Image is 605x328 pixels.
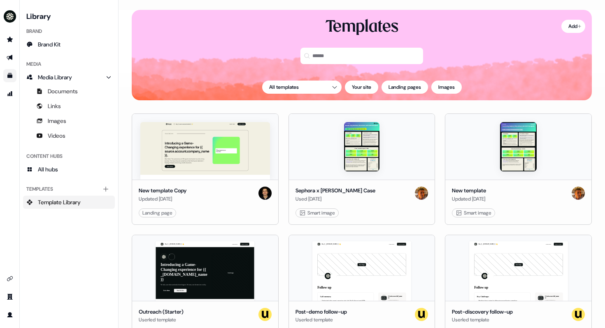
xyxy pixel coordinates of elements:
[296,187,375,195] div: Sephora x [PERSON_NAME] Case
[296,316,347,324] div: Userled template
[23,196,115,209] a: Template Library
[3,33,16,46] a: Go to prospects
[382,81,428,94] button: Landing pages
[452,308,513,316] div: Post-discovery follow-up
[38,73,72,81] span: Media Library
[296,195,375,203] div: Used [DATE]
[415,308,428,321] img: userled logo
[23,25,115,38] div: Brand
[38,165,58,173] span: All hubs
[139,187,186,195] div: New template Copy
[23,129,115,142] a: Videos
[258,308,272,321] img: userled logo
[23,182,115,196] div: Templates
[3,69,16,82] a: Go to templates
[140,122,270,180] img: New template Copy
[48,117,66,125] span: Images
[269,83,299,91] span: All templates
[262,81,342,94] button: All templates
[23,85,115,98] a: Documents
[38,198,81,206] span: Template Library
[296,308,347,316] div: Post-demo follow-up
[23,10,115,21] h3: Library
[23,71,115,84] a: Media Library
[23,163,115,176] a: All hubs
[258,187,272,200] img: Marc
[3,308,16,321] a: Go to profile
[23,150,115,163] div: Content Hubs
[23,99,115,113] a: Links
[572,308,585,321] img: userled logo
[23,38,115,51] a: Brand Kit
[452,316,513,324] div: Userled template
[139,308,184,316] div: Outreach (Starter)
[3,51,16,64] a: Go to outbound experience
[139,316,184,324] div: Userled template
[452,195,486,203] div: Updated [DATE]
[326,16,398,38] div: Templates
[431,81,462,94] button: Images
[456,209,491,217] div: Smart image
[48,87,78,95] span: Documents
[48,132,65,140] span: Videos
[23,114,115,127] a: Images
[3,87,16,100] a: Go to attribution
[48,102,61,110] span: Links
[3,272,16,285] a: Go to integrations
[38,40,60,49] span: Brand Kit
[142,209,172,217] div: Landing page
[500,122,537,171] img: New template
[572,187,585,200] img: Vincent
[452,187,486,195] div: New template
[345,81,378,94] button: Your site
[3,290,16,303] a: Go to team
[561,20,585,33] button: Add
[299,209,335,217] div: Smart image
[23,58,115,71] div: Media
[344,122,380,171] img: Sephora x Maki Case
[139,195,186,203] div: Updated [DATE]
[415,187,428,200] img: Vincent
